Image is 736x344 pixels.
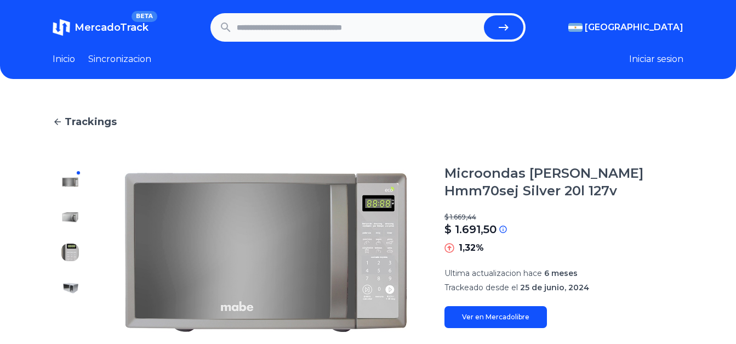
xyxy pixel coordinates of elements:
span: 25 de junio, 2024 [520,283,589,292]
p: $ 1.691,50 [444,222,497,237]
img: MercadoTrack [53,19,70,36]
a: Sincronizacion [88,53,151,66]
img: Microondas Mabe Hmm70sej Silver 20l 127v [61,244,79,261]
img: Microondas Mabe Hmm70sej Silver 20l 127v [110,165,423,340]
span: Ultima actualizacion hace [444,268,542,278]
a: Ver en Mercadolibre [444,306,547,328]
span: 6 meses [544,268,578,278]
h1: Microondas [PERSON_NAME] Hmm70sej Silver 20l 127v [444,165,683,200]
span: MercadoTrack [75,21,149,33]
img: Microondas Mabe Hmm70sej Silver 20l 127v [61,314,79,331]
img: Argentina [568,23,583,32]
span: [GEOGRAPHIC_DATA] [585,21,683,34]
img: Microondas Mabe Hmm70sej Silver 20l 127v [61,173,79,191]
p: 1,32% [459,241,484,255]
img: Microondas Mabe Hmm70sej Silver 20l 127v [61,208,79,226]
span: Trackeado desde el [444,283,518,292]
a: Inicio [53,53,75,66]
span: BETA [132,11,157,22]
img: Microondas Mabe Hmm70sej Silver 20l 127v [61,279,79,296]
span: Trackings [65,114,117,129]
a: Trackings [53,114,683,129]
p: $ 1.669,44 [444,213,683,222]
button: [GEOGRAPHIC_DATA] [568,21,683,34]
button: Iniciar sesion [629,53,683,66]
a: MercadoTrackBETA [53,19,149,36]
